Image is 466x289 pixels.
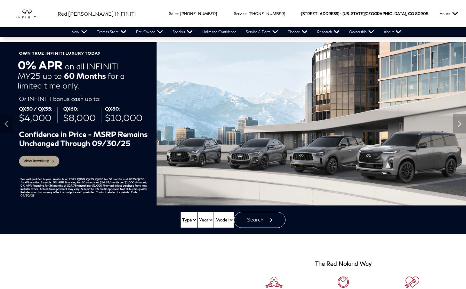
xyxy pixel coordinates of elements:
h3: The Red Noland Way [315,261,372,267]
a: [PHONE_NUMBER] [248,11,285,16]
a: Service & Parts [241,27,283,37]
span: : [178,11,179,16]
a: Pre-Owned [131,27,168,37]
a: Unlimited Confidence [197,27,241,37]
a: About [379,27,406,37]
span: Sales [169,11,178,16]
select: Vehicle Year [197,212,214,228]
a: Research [312,27,344,37]
a: infiniti [16,9,48,19]
a: New [67,27,92,37]
select: Vehicle Model [214,212,234,228]
span: Red [PERSON_NAME] INFINITI [58,11,136,17]
a: Express Store [92,27,131,37]
a: Red [PERSON_NAME] INFINITI [58,10,136,18]
nav: Main Navigation [67,27,406,37]
select: Vehicle Type [181,212,197,228]
span: Service [234,11,246,16]
a: Specials [168,27,197,37]
a: [STREET_ADDRESS] • [US_STATE][GEOGRAPHIC_DATA], CO 80905 [301,11,428,16]
a: [PHONE_NUMBER] [180,11,217,16]
span: : [246,11,247,16]
a: Ownership [344,27,379,37]
button: Search [234,212,285,228]
img: INFINITI [16,9,48,19]
a: Finance [283,27,312,37]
